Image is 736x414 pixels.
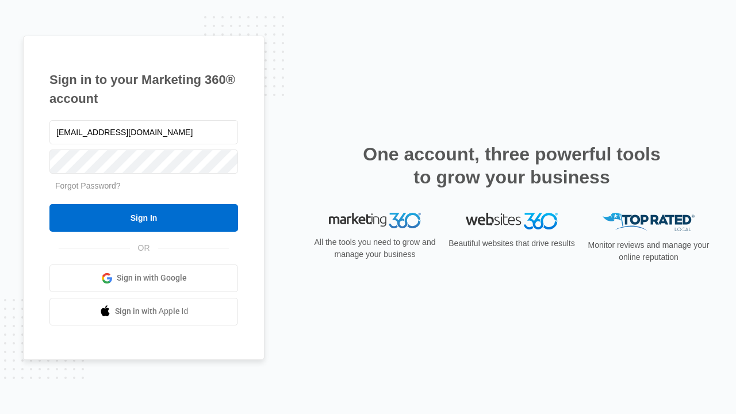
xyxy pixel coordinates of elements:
[49,120,238,144] input: Email
[117,272,187,284] span: Sign in with Google
[329,213,421,229] img: Marketing 360
[55,181,121,190] a: Forgot Password?
[310,236,439,260] p: All the tools you need to grow and manage your business
[49,70,238,108] h1: Sign in to your Marketing 360® account
[584,239,713,263] p: Monitor reviews and manage your online reputation
[466,213,558,229] img: Websites 360
[49,264,238,292] a: Sign in with Google
[603,213,695,232] img: Top Rated Local
[49,204,238,232] input: Sign In
[49,298,238,325] a: Sign in with Apple Id
[447,237,576,250] p: Beautiful websites that drive results
[115,305,189,317] span: Sign in with Apple Id
[359,143,664,189] h2: One account, three powerful tools to grow your business
[130,242,158,254] span: OR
